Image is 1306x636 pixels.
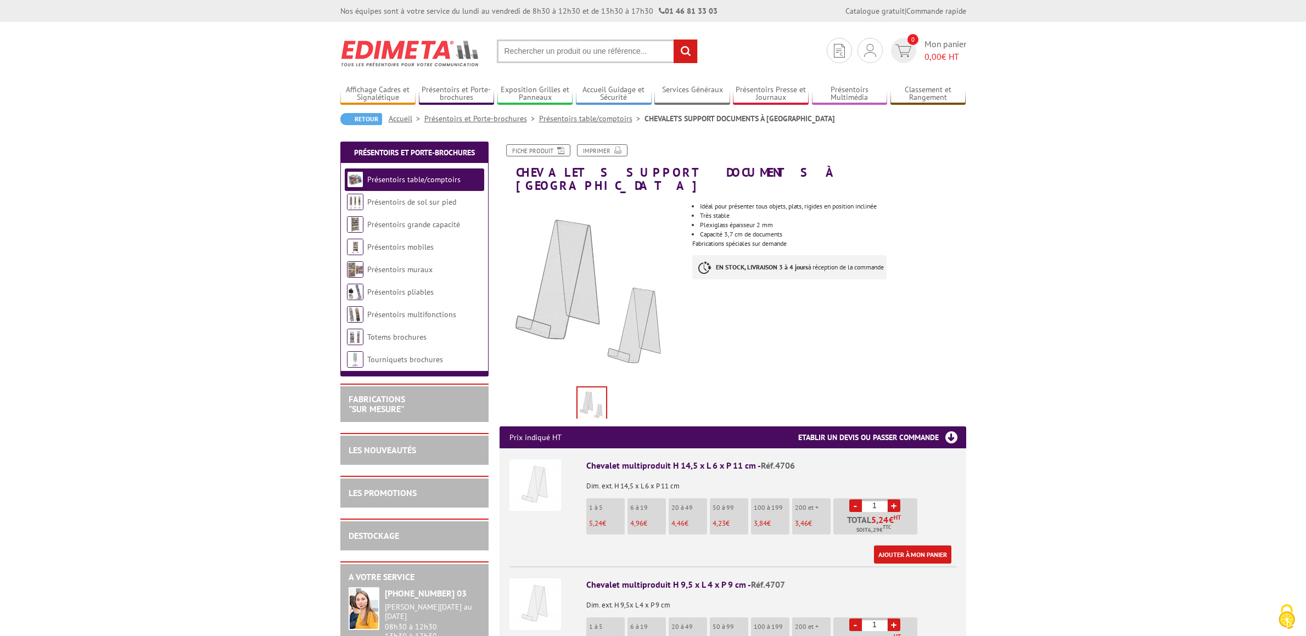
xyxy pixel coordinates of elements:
[500,198,685,382] img: chevalets_4707.jpg
[586,459,956,472] div: Chevalet multiproduit H 14,5 x L 6 x P 11 cm -
[888,618,900,631] a: +
[751,579,785,590] span: Réf.4707
[754,520,789,527] p: €
[924,51,941,62] span: 0,00
[1268,599,1306,636] button: Cookies (fenêtre modale)
[630,623,666,631] p: 6 à 19
[700,231,966,238] li: Capacité 3,7 cm de documents
[654,85,730,103] a: Services Généraux
[894,514,901,521] sup: HT
[424,114,539,123] a: Présentoirs et Porte-brochures
[906,6,966,16] a: Commande rapide
[491,144,974,192] h1: CHEVALETS SUPPORT DOCUMENTS À [GEOGRAPHIC_DATA]
[385,603,480,621] div: [PERSON_NAME][DATE] au [DATE]
[924,38,966,63] span: Mon panier
[509,459,561,511] img: Chevalet multiproduit H 14,5 x L 6 x P 11 cm
[347,306,363,323] img: Présentoirs multifonctions
[845,6,905,16] a: Catalogue gratuit
[586,594,956,609] p: Dim. ext. H 9,5x L 4 x P 9 cm
[671,623,707,631] p: 20 à 49
[340,33,480,74] img: Edimeta
[659,6,718,16] strong: 01 46 81 33 03
[856,526,891,534] span: Soit €
[733,85,809,103] a: Présentoirs Presse et Journaux
[367,309,456,319] a: Présentoirs multifonctions
[754,504,789,511] p: 100 à 199
[349,572,480,582] h2: A votre service
[419,85,495,103] a: Présentoirs et Porte-brochures
[795,519,808,528] span: 3,46
[340,113,382,125] a: Retour
[888,38,966,63] a: devis rapide 0 Mon panier 0,00€ HT
[871,515,889,524] span: 5,24
[576,85,652,103] a: Accueil Guidage et Sécurité
[367,242,434,252] a: Présentoirs mobiles
[868,526,879,534] span: 6,29
[589,519,602,528] span: 5,24
[1273,603,1301,631] img: Cookies (fenêtre modale)
[849,499,862,512] a: -
[795,623,831,631] p: 200 et +
[895,44,911,57] img: devis rapide
[883,524,891,530] sup: TTC
[347,216,363,233] img: Présentoirs grande capacité
[716,263,808,271] strong: EN STOCK, LIVRAISON 3 à 4 jours
[644,113,835,124] li: CHEVALETS SUPPORT DOCUMENTS À [GEOGRAPHIC_DATA]
[389,114,424,123] a: Accueil
[713,519,726,528] span: 4,23
[864,44,876,57] img: devis rapide
[630,520,666,527] p: €
[577,144,627,156] a: Imprimer
[367,287,434,297] a: Présentoirs pliables
[834,44,845,58] img: devis rapide
[589,623,625,631] p: 1 à 5
[340,85,416,103] a: Affichage Cadres et Signalétique
[509,578,561,630] img: Chevalet multiproduit H 9,5 x L 4 x P 9 cm
[354,148,475,157] a: Présentoirs et Porte-brochures
[349,393,405,414] a: FABRICATIONS"Sur Mesure"
[713,623,748,631] p: 50 à 99
[836,515,917,534] p: Total
[367,219,460,229] a: Présentoirs grande capacité
[347,171,363,188] img: Présentoirs table/comptoirs
[367,197,456,207] a: Présentoirs de sol sur pied
[671,504,707,511] p: 20 à 49
[347,194,363,210] img: Présentoirs de sol sur pied
[347,261,363,278] img: Présentoirs muraux
[845,5,966,16] div: |
[497,40,698,63] input: Rechercher un produit ou une référence...
[890,85,966,103] a: Classement et Rangement
[509,426,562,448] p: Prix indiqué HT
[692,192,974,290] div: Fabrications spéciales sur demande
[692,255,887,279] p: à réception de la commande
[347,329,363,345] img: Totems brochures
[795,504,831,511] p: 200 et +
[754,519,767,528] span: 3,84
[671,519,685,528] span: 4,46
[713,504,748,511] p: 50 à 99
[589,504,625,511] p: 1 à 5
[798,426,966,448] h3: Etablir un devis ou passer commande
[761,460,795,471] span: Réf.4706
[589,520,625,527] p: €
[924,50,966,63] span: € HT
[340,5,718,16] div: Nos équipes sont à votre service du lundi au vendredi de 8h30 à 12h30 et de 13h30 à 17h30
[754,623,789,631] p: 100 à 199
[700,203,966,210] li: Idéal pour présenter tous objets, plats, rigides en position inclinée
[888,499,900,512] a: +
[630,504,666,511] p: 6 à 19
[700,222,966,228] li: Plexiglass épaisseur 2 mm
[367,264,433,274] a: Présentoirs muraux
[795,520,831,527] p: €
[367,175,461,184] a: Présentoirs table/comptoirs
[700,212,966,219] li: Très stable
[347,284,363,300] img: Présentoirs pliables
[889,515,894,524] span: €
[630,519,643,528] span: 4,96
[349,530,399,541] a: DESTOCKAGE
[349,587,379,630] img: widget-service.jpg
[586,475,956,490] p: Dim. ext. H 14,5 x L 6 x P 11 cm
[497,85,573,103] a: Exposition Grilles et Panneaux
[713,520,748,527] p: €
[349,487,417,498] a: LES PROMOTIONS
